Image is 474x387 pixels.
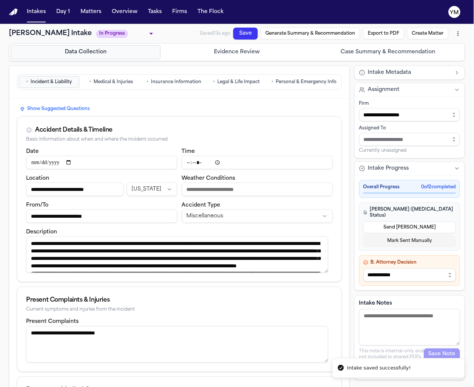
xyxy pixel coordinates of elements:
button: Go to Incident & Liability [19,76,79,88]
input: Weather conditions [182,183,333,196]
button: Send [PERSON_NAME] [363,221,456,233]
div: Accident Details & Timeline [35,126,113,135]
a: Home [9,9,18,16]
label: Time [182,149,195,154]
button: The Flock [195,5,227,19]
label: Accident Type [182,202,221,208]
button: Go to Case Summary & Recommendation step [313,45,463,59]
span: Incident & Liability [31,79,72,85]
button: Show Suggested Questions [17,104,93,113]
label: Location [26,176,49,181]
p: This note is internal-only and not included in shared PDFs. [359,349,424,361]
span: Assignment [368,86,400,94]
button: Intake Metadata [355,66,465,79]
div: Intake saved successfully! [347,365,411,372]
input: Incident location [26,183,124,196]
button: Firms [169,5,190,19]
label: Date [26,149,39,154]
div: Firm [359,101,460,107]
h1: [PERSON_NAME] Intake [9,28,92,39]
button: Overview [109,5,140,19]
button: Incident state [127,183,177,196]
input: Incident date [26,156,177,169]
button: Day 1 [53,5,73,19]
button: Export to PDF [363,28,404,40]
label: From/To [26,202,48,208]
span: • [26,78,28,86]
span: Intake Metadata [368,69,411,76]
span: • [146,78,149,86]
span: Currently unassigned [359,148,407,154]
button: Intakes [24,5,49,19]
span: Legal & Life Impact [218,79,260,85]
button: Go to Evidence Review step [162,45,312,59]
button: Matters [78,5,104,19]
label: Description [26,229,57,235]
button: Tasks [145,5,165,19]
button: Go to Data Collection step [11,45,161,59]
span: Intake Progress [368,165,409,172]
img: Finch Logo [9,9,18,16]
nav: Intake steps [11,45,463,59]
h4: B. Attorney Decision [363,259,456,265]
button: More actions [452,27,465,40]
span: Insurance Information [151,79,201,85]
span: Saved 13s ago [200,31,230,36]
button: Mark Sent Manually [363,235,456,247]
button: Go to Legal & Life Impact [206,76,267,88]
div: Current symptoms and injuries from the incident [26,307,333,313]
textarea: Intake notes [359,309,460,346]
button: Go to Medical & Injuries [81,76,142,88]
span: Personal & Emergency Info [276,79,337,85]
label: Present Complaints [26,319,79,325]
button: Go to Personal & Emergency Info [268,76,340,88]
input: From/To destination [26,210,177,223]
span: Overall Progress [363,184,400,190]
textarea: Present complaints [26,326,328,363]
div: Assigned To [359,125,460,131]
textarea: Incident description [26,236,328,273]
button: Assignment [355,83,465,97]
h4: [PERSON_NAME] ([MEDICAL_DATA] Status) [363,207,456,218]
button: Create Matter [407,28,449,40]
span: • [213,78,215,86]
span: In Progress [96,30,128,38]
input: Assign to staff member [359,133,460,146]
div: Basic information about when and where the incident occurred [26,137,333,142]
div: Present Complaints & Injuries [26,296,333,305]
input: Incident time [182,156,333,169]
div: Update intake status [96,28,156,39]
input: Select firm [359,108,460,122]
button: Save [233,28,258,40]
label: Intake Notes [359,300,460,308]
button: Intake Progress [355,162,465,175]
span: • [272,78,274,86]
button: Go to Insurance Information [143,76,205,88]
span: • [89,78,92,86]
button: Generate Summary & Recommendation [261,28,360,40]
span: 0 of 2 completed [421,184,456,190]
label: Weather Conditions [182,176,236,181]
span: Medical & Injuries [94,79,133,85]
